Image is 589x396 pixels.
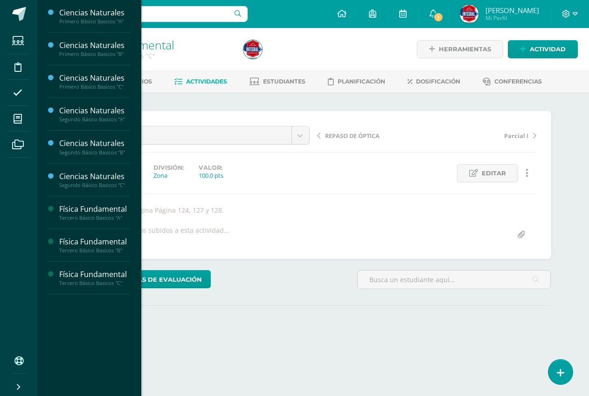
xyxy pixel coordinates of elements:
a: Física FundamentalTercero Básico Basicos "C" [59,269,130,286]
span: Planificación [338,78,385,85]
div: Zona [153,171,184,180]
span: Parcial I [504,132,528,140]
a: Ciencias NaturalesPrimero Básico Basicos "A" [59,7,130,25]
span: Herramientas [439,41,491,58]
a: Ciencias NaturalesSegundo Básico Basicos "A" [59,105,130,123]
div: Segundo Básico Basicos "C" [59,182,130,188]
span: Estudiantes [263,78,305,85]
a: Actividad [508,40,578,58]
div: Primero Básico Basicos "C" [59,83,130,90]
span: [PERSON_NAME] [485,6,539,15]
span: 1 [433,12,443,22]
div: Física Fundamental [59,236,130,247]
a: Actividades [174,74,227,89]
span: Conferencias [494,78,542,85]
a: Parcial I [427,131,536,140]
span: Mi Perfil [485,14,539,22]
input: Busca un estudiante aquí... [358,271,551,289]
input: Busca un usuario... [43,6,248,22]
span: Actividad [530,41,566,58]
div: No hay archivos subidos a esta actividad... [97,226,229,244]
span: Herramientas de evaluación [94,271,202,288]
div: 100.0 pts [199,171,223,180]
a: Estudiantes [249,74,305,89]
div: Primero Básico Basicos "B" [59,51,130,57]
a: Dosificación [408,74,460,89]
a: Ciencias NaturalesPrimero Básico Basicos "C" [59,73,130,90]
div: Primero Básico Basicos "A" [59,18,130,25]
a: Herramientas de evaluación [76,270,211,288]
div: Física Fundamental [59,204,130,215]
span: Actividades [186,78,227,85]
span: Editar [482,165,506,182]
span: Dosificación [416,78,460,85]
a: óptica [91,126,309,144]
div: Tercero Básico Basicos "C" [59,280,130,286]
a: Ciencias NaturalesSegundo Básico Basicos "B" [59,138,130,155]
div: Ciencias Naturales [59,7,130,18]
div: Ciencias Naturales [59,171,130,182]
label: Valor: [199,164,223,171]
h1: Física Fundamental [73,38,232,51]
a: Física FundamentalTercero Básico Basicos "A" [59,204,130,221]
div: Ciencias Naturales [59,73,130,83]
div: Ejercicios de página Página 124, 127 y 128. [87,206,540,215]
img: d976617d5cae59a017fc8fde6d31eccf.png [460,5,478,23]
div: Tercero Básico Basicos 'C' [73,51,232,60]
a: REPASO DE ÓPTICA [317,131,427,140]
div: Tercero Básico Basicos "B" [59,247,130,254]
img: d976617d5cae59a017fc8fde6d31eccf.png [243,40,262,59]
div: Física Fundamental [59,269,130,280]
span: óptica [98,126,284,144]
div: Tercero Básico Basicos "A" [59,215,130,221]
div: Ciencias Naturales [59,105,130,116]
div: Segundo Básico Basicos "A" [59,116,130,123]
div: Ciencias Naturales [59,40,130,51]
div: Segundo Básico Basicos "B" [59,149,130,156]
a: Ciencias NaturalesPrimero Básico Basicos "B" [59,40,130,57]
a: Ciencias NaturalesSegundo Básico Basicos "C" [59,171,130,188]
a: Herramientas [417,40,503,58]
label: División: [153,164,184,171]
span: REPASO DE ÓPTICA [325,132,380,140]
div: Ciencias Naturales [59,138,130,149]
a: Planificación [328,74,385,89]
a: Física FundamentalTercero Básico Basicos "B" [59,236,130,254]
a: Conferencias [483,74,542,89]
